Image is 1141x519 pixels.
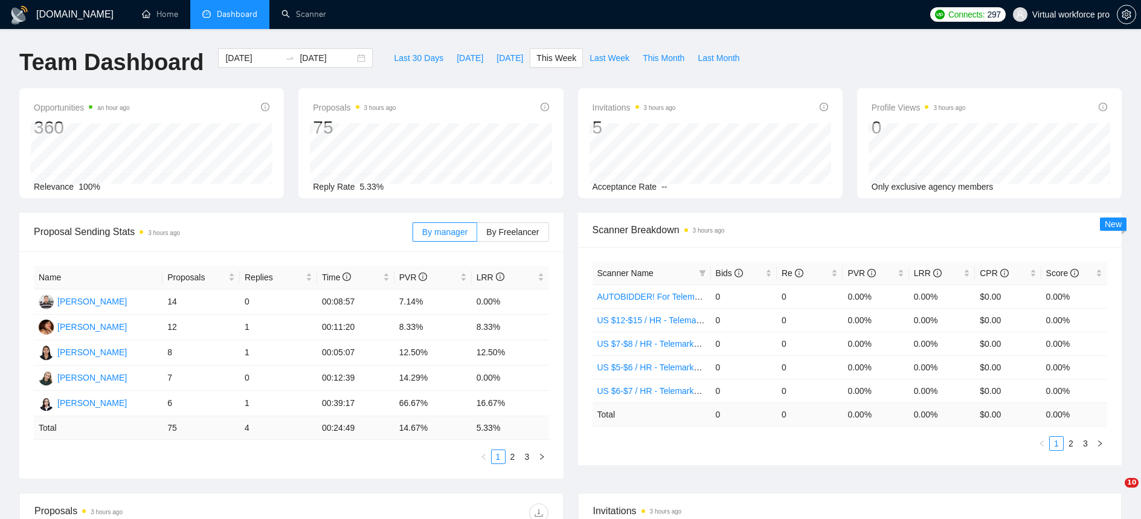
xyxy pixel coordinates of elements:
[360,182,384,192] span: 5.33%
[541,103,549,111] span: info-circle
[1035,436,1049,451] button: left
[583,48,636,68] button: Last Week
[597,386,712,396] a: US $6-$7 / HR - Telemarketing
[322,272,351,282] span: Time
[57,371,127,384] div: [PERSON_NAME]
[593,503,1107,518] span: Invitations
[711,332,777,355] td: 0
[281,9,326,19] a: searchScanner
[79,182,100,192] span: 100%
[530,508,548,518] span: download
[1105,219,1122,229] span: New
[240,391,317,416] td: 1
[285,53,295,63] span: to
[394,416,472,440] td: 14.67 %
[34,416,162,440] td: Total
[843,355,908,379] td: 0.00%
[1117,5,1136,24] button: setting
[399,272,428,282] span: PVR
[643,51,684,65] span: This Month
[777,402,843,426] td: 0
[39,294,54,309] img: RM
[39,296,127,306] a: RM[PERSON_NAME]
[506,450,519,463] a: 2
[39,345,54,360] img: AE
[1041,308,1107,332] td: 0.00%
[867,269,876,277] span: info-circle
[486,227,539,237] span: By Freelancer
[1125,478,1139,488] span: 10
[909,285,975,308] td: 0.00%
[394,289,472,315] td: 7.14%
[734,269,743,277] span: info-circle
[636,48,691,68] button: This Month
[1041,355,1107,379] td: 0.00%
[162,340,240,366] td: 8
[1093,436,1107,451] button: right
[97,105,129,111] time: an hour ago
[342,272,351,281] span: info-circle
[240,366,317,391] td: 0
[472,340,549,366] td: 12.50%
[167,271,226,284] span: Proposals
[419,272,427,281] span: info-circle
[1049,436,1064,451] li: 1
[497,51,523,65] span: [DATE]
[538,453,545,460] span: right
[650,508,682,515] time: 3 hours ago
[39,372,127,382] a: YB[PERSON_NAME]
[1050,437,1063,450] a: 1
[782,268,803,278] span: Re
[39,370,54,385] img: YB
[1079,437,1092,450] a: 3
[34,100,130,115] span: Opportunities
[477,450,491,464] button: left
[909,355,975,379] td: 0.00%
[317,289,394,315] td: 00:08:57
[777,285,843,308] td: 0
[1064,437,1078,450] a: 2
[872,182,994,192] span: Only exclusive agency members
[148,230,180,236] time: 3 hours ago
[162,416,240,440] td: 75
[457,51,483,65] span: [DATE]
[300,51,355,65] input: End date
[698,51,739,65] span: Last Month
[933,269,942,277] span: info-circle
[980,268,1008,278] span: CPR
[317,391,394,416] td: 00:39:17
[472,366,549,391] td: 0.00%
[313,182,355,192] span: Reply Rate
[777,332,843,355] td: 0
[711,379,777,402] td: 0
[847,268,876,278] span: PVR
[521,450,534,463] a: 3
[593,402,711,426] td: Total
[496,272,504,281] span: info-circle
[535,450,549,464] button: right
[1041,285,1107,308] td: 0.00%
[313,116,396,139] div: 75
[225,51,280,65] input: Start date
[57,320,127,334] div: [PERSON_NAME]
[975,308,1041,332] td: $0.00
[39,396,54,411] img: MA
[711,355,777,379] td: 0
[39,398,127,407] a: MA[PERSON_NAME]
[1096,440,1104,447] span: right
[480,453,487,460] span: left
[975,402,1041,426] td: $ 0.00
[34,224,413,239] span: Proposal Sending Stats
[1041,332,1107,355] td: 0.00%
[1046,268,1079,278] span: Score
[935,10,945,19] img: upwork-logo.png
[914,268,942,278] span: LRR
[691,48,746,68] button: Last Month
[597,363,712,372] a: US $5-$6 / HR - Telemarketing
[1041,379,1107,402] td: 0.00%
[843,285,908,308] td: 0.00%
[948,8,985,21] span: Connects:
[699,269,706,277] span: filter
[34,182,74,192] span: Relevance
[394,340,472,366] td: 12.50%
